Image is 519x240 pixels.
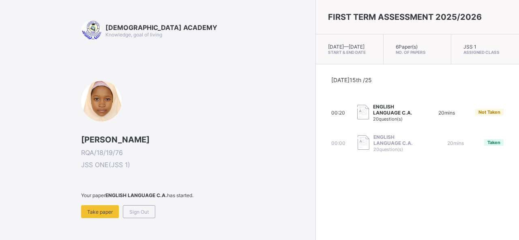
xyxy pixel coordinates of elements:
[463,44,476,50] span: JSS 1
[358,135,369,150] img: take_paper.cd97e1aca70de81545fe8e300f84619e.svg
[373,104,414,116] span: ENGLISH LANGUAGE C.A.
[331,110,345,116] span: 00:20
[328,12,482,22] span: FIRST TERM ASSESSMENT 2025/2026
[105,23,217,32] span: [DEMOGRAPHIC_DATA] ACADEMY
[81,149,311,157] span: RQA/18/19/76
[447,140,464,146] span: 20 mins
[396,44,418,50] span: 6 Paper(s)
[396,50,439,55] span: No. of Papers
[478,109,500,115] span: Not Taken
[81,135,311,144] span: [PERSON_NAME]
[81,161,311,169] span: JSS ONE ( JSS 1 )
[129,209,149,215] span: Sign Out
[438,110,455,116] span: 20 mins
[87,209,113,215] span: Take paper
[373,147,403,152] span: 20 question(s)
[463,50,507,55] span: Assigned Class
[357,105,369,120] img: take_paper.cd97e1aca70de81545fe8e300f84619e.svg
[373,116,403,122] span: 20 question(s)
[373,134,423,146] span: ENGLISH LANGUAGE C.A.
[105,192,167,198] b: ENGLISH LANGUAGE C.A.
[487,140,500,145] span: Taken
[328,50,371,55] span: Start & End Date
[81,192,311,198] span: Your paper has started.
[331,76,372,83] span: [DATE] 15th /25
[328,44,365,50] span: [DATE] — [DATE]
[105,32,162,38] span: Knowledge, goal of living
[331,140,345,146] span: 00:00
